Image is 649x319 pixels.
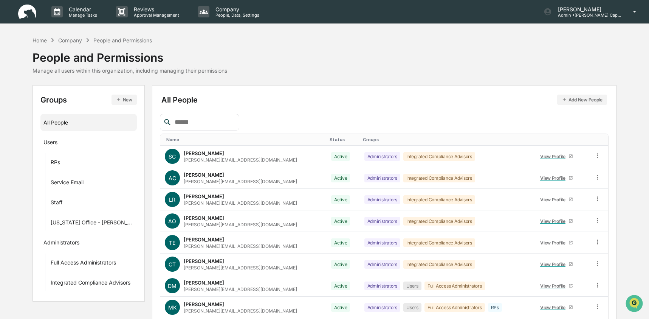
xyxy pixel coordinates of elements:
div: Active [331,195,350,204]
div: Active [331,282,350,290]
div: Full Access Administrators [424,282,485,290]
div: View Profile [540,305,568,310]
p: [PERSON_NAME] [552,6,622,12]
div: [PERSON_NAME] [184,258,224,264]
div: Administrators [364,260,401,269]
div: Toggle SortBy [363,137,530,142]
div: View Profile [540,240,568,246]
div: View Profile [540,218,568,224]
div: View Profile [540,197,568,202]
div: Company [58,37,82,44]
div: [PERSON_NAME][EMAIL_ADDRESS][DOMAIN_NAME] [184,243,297,249]
p: Manage Tasks [63,12,101,18]
a: View Profile [537,172,576,184]
div: [US_STATE] Office - [PERSON_NAME] [51,219,134,228]
div: Active [331,238,350,247]
div: 🔎 [8,110,14,117]
div: Integrated Compliance Advisors [403,238,475,247]
div: [PERSON_NAME] [184,280,224,286]
div: People and Permissions [33,45,227,64]
iframe: Open customer support [625,294,645,314]
a: View Profile [537,151,576,162]
div: 🖐️ [8,96,14,102]
div: Administrators [364,282,401,290]
div: People and Permissions [93,37,152,44]
div: Users [403,282,421,290]
div: [PERSON_NAME][EMAIL_ADDRESS][DOMAIN_NAME] [184,308,297,314]
div: [PERSON_NAME] [184,172,224,178]
p: Calendar [63,6,101,12]
span: Preclearance [15,95,49,103]
div: Integrated Compliance Advisors [403,217,475,226]
a: View Profile [537,215,576,227]
div: Toggle SortBy [330,137,357,142]
div: Toggle SortBy [536,137,587,142]
span: Pylon [75,128,91,134]
div: Administrators [364,238,401,247]
div: [PERSON_NAME][EMAIL_ADDRESS][DOMAIN_NAME] [184,179,297,184]
span: SC [169,153,176,160]
p: People, Data, Settings [209,12,263,18]
div: Administrators [364,152,401,161]
img: 1746055101610-c473b297-6a78-478c-a979-82029cc54cd1 [8,58,21,72]
a: View Profile [537,302,576,313]
span: AC [169,175,176,181]
div: Full Access Administrators [51,259,116,268]
div: Users [403,303,421,312]
div: [PERSON_NAME] [184,215,224,221]
div: We're available if you need us! [26,65,96,72]
a: View Profile [537,194,576,205]
div: [PERSON_NAME] [184,150,224,156]
img: logo [18,5,36,19]
p: Approval Management [128,12,183,18]
a: View Profile [537,237,576,249]
div: Users [43,139,57,148]
a: 🖐️Preclearance [5,92,52,106]
a: Powered byPylon [53,128,91,134]
div: Groups [40,95,137,105]
div: Integrated Compliance Advisors [403,174,475,182]
p: Admin • [PERSON_NAME] Capital [552,12,622,18]
div: Administrators [364,303,401,312]
div: [PERSON_NAME][EMAIL_ADDRESS][DOMAIN_NAME] [184,200,297,206]
div: [PERSON_NAME] [184,237,224,243]
div: Active [331,260,350,269]
div: Active [331,174,350,182]
span: Attestations [62,95,94,103]
a: 🗄️Attestations [52,92,97,106]
div: RPs [51,159,60,168]
span: AO [168,218,176,224]
div: Integrated Compliance Advisors [51,279,130,288]
div: Administrators [364,217,401,226]
p: How can we help? [8,16,138,28]
div: Administrators [364,174,401,182]
div: Integrated Compliance Advisors [403,152,475,161]
div: Full Access Administrators [424,303,485,312]
div: View Profile [540,283,568,289]
div: View Profile [540,154,568,159]
div: 🗄️ [55,96,61,102]
div: Integrated Compliance Advisors [403,195,475,204]
div: Administrators [43,239,79,248]
div: Home [33,37,47,44]
a: View Profile [537,258,576,270]
button: New [112,95,137,105]
div: RPs [488,303,502,312]
div: All People [161,95,607,105]
button: Add New People [557,95,607,105]
div: [PERSON_NAME][EMAIL_ADDRESS][DOMAIN_NAME] [184,157,297,163]
a: 🔎Data Lookup [5,107,51,120]
div: View Profile [540,261,568,267]
div: Toggle SortBy [595,137,605,142]
a: View Profile [537,280,576,292]
div: Manage all users within this organization, including managing their permissions [33,67,227,74]
div: Active [331,303,350,312]
button: Start new chat [129,60,138,69]
div: [PERSON_NAME][EMAIL_ADDRESS][DOMAIN_NAME] [184,286,297,292]
div: [PERSON_NAME] [184,193,224,199]
div: Integrated Compliance Advisors [403,260,475,269]
div: Active [331,217,350,226]
span: MK [168,304,177,311]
